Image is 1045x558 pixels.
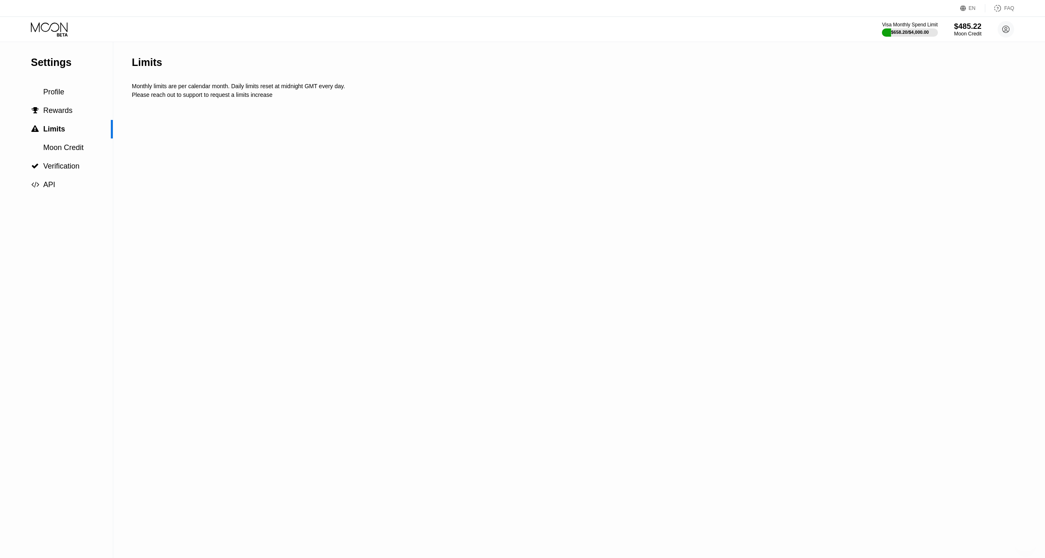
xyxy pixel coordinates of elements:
[31,107,39,114] div: 
[969,5,976,11] div: EN
[32,107,39,114] span: 
[43,106,72,115] span: Rewards
[31,125,39,133] span: 
[882,22,937,37] div: Visa Monthly Spend Limit$658.20/$4,000.00
[1004,5,1014,11] div: FAQ
[960,4,985,12] div: EN
[954,31,982,37] div: Moon Credit
[132,83,968,89] div: Monthly limits are per calendar month. Daily limits reset at midnight GMT every day.
[132,56,162,68] div: Limits
[43,162,79,170] span: Verification
[43,181,55,189] span: API
[132,91,968,98] div: Please reach out to support to request a limits increase
[43,88,64,96] span: Profile
[43,125,65,133] span: Limits
[31,56,113,68] div: Settings
[954,22,982,30] div: $485.22
[882,22,937,28] div: Visa Monthly Spend Limit
[891,30,929,35] div: $658.20 / $4,000.00
[43,143,84,152] span: Moon Credit
[31,162,39,170] span: 
[31,181,39,188] span: 
[954,22,982,37] div: $485.22Moon Credit
[985,4,1014,12] div: FAQ
[1012,525,1038,551] iframe: Button to launch messaging window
